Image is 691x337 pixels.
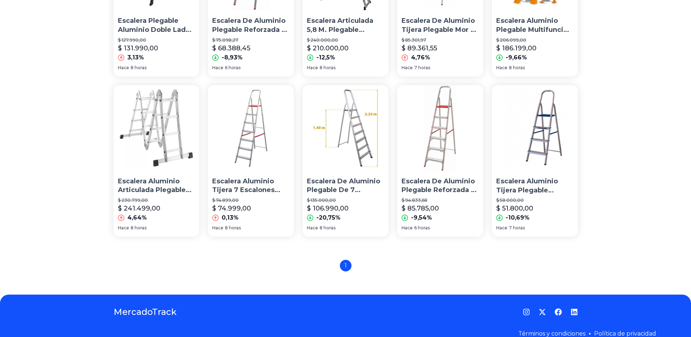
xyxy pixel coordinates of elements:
[212,197,289,203] p: $ 74.899,00
[225,225,241,231] span: 8 horas
[212,177,289,195] p: Escalera Aluminio Tijera 7 Escalones Botafogo Plegable 120kg
[212,65,223,71] span: Hace
[307,197,384,203] p: $ 135.000,00
[320,65,336,71] span: 8 horas
[509,225,525,231] span: 7 horas
[402,37,479,43] p: $ 85.301,97
[212,43,250,53] p: $ 68.388,45
[118,177,195,195] p: Escalera Aluminio Articulada Plegable 4x4 Multifunción 4,7mt
[496,203,533,213] p: $ 51.800,00
[402,65,413,71] span: Hace
[114,85,200,237] a: Escalera Aluminio Articulada Plegable 4x4 Multifunción 4,7mtEscalera Aluminio Articulada Plegable...
[523,308,530,316] a: Instagram
[114,85,200,171] img: Escalera Aluminio Articulada Plegable 4x4 Multifunción 4,7mt
[118,16,195,34] p: Escalera Plegable Aluminio Doble Lado 4 Peldaños 87 Cm 120kg
[555,308,562,316] a: Facebook
[212,16,289,34] p: Escalera De Aluminio Plegable Reforzada 4 Escalones
[496,37,573,43] p: $ 206.099,00
[303,85,388,237] a: Escalera De Aluminio Plegable De 7 Escalones Con PlataformaEscalera De Aluminio Plegable De 7 Esc...
[118,43,158,53] p: $ 131.990,00
[118,197,195,203] p: $ 230.799,00
[397,85,483,171] img: Escalera De Aluminio Plegable Reforzada 6 Escalones
[118,203,160,213] p: $ 241.499,00
[402,43,437,53] p: $ 89.361,55
[307,43,349,53] p: $ 210.000,00
[118,225,129,231] span: Hace
[414,65,430,71] span: 7 horas
[594,330,656,337] a: Política de privacidad
[411,213,432,222] p: -9,54%
[127,213,147,222] p: 4,64%
[496,43,536,53] p: $ 186.199,00
[539,308,546,316] a: Twitter
[303,85,388,171] img: Escalera De Aluminio Plegable De 7 Escalones Con Plataforma
[131,65,147,71] span: 8 horas
[212,37,289,43] p: $ 75.098,27
[307,37,384,43] p: $ 240.000,00
[509,65,525,71] span: 8 horas
[307,225,318,231] span: Hace
[131,225,147,231] span: 8 horas
[307,16,384,34] p: Escalera Articulada 5,8 M. Plegable Aluminio Multiladder 5,7
[492,85,578,171] img: Escalera Aluminio Tijera Plegable Hogareña 4 Escalones 1,41m
[571,308,578,316] a: LinkedIn
[496,197,573,203] p: $ 58.000,00
[492,85,578,237] a: Escalera Aluminio Tijera Plegable Hogareña 4 Escalones 1,41mEscalera Aluminio Tijera Plegable Hog...
[506,53,527,62] p: -9,66%
[118,37,195,43] p: $ 127.990,00
[414,225,430,231] span: 6 horas
[307,65,318,71] span: Hace
[402,225,413,231] span: Hace
[307,177,384,195] p: Escalera De Aluminio Plegable De 7 Escalones Con Plataforma
[208,85,294,237] a: Escalera Aluminio Tijera 7 Escalones Botafogo Plegable 120kgEscalera Aluminio Tijera 7 Escalones ...
[212,203,251,213] p: $ 74.999,00
[114,306,177,318] a: MercadoTrack
[225,65,240,71] span: 6 horas
[496,16,573,34] p: Escalera Aluminio Plegable Multifuncion 4x4 (ing Maschwitz)
[212,225,223,231] span: Hace
[402,177,479,195] p: Escalera De Aluminio Plegable Reforzada 6 Escalones
[518,330,585,337] a: Términos y condiciones
[222,53,243,62] p: -8,93%
[316,213,341,222] p: -20,75%
[402,203,439,213] p: $ 85.785,00
[397,85,483,237] a: Escalera De Aluminio Plegable Reforzada 6 EscalonesEscalera De Aluminio Plegable Reforzada 6 Esca...
[496,225,507,231] span: Hace
[496,177,573,195] p: Escalera Aluminio Tijera Plegable Hogareña 4 Escalones 1,41m
[208,85,294,171] img: Escalera Aluminio Tijera 7 Escalones Botafogo Plegable 120kg
[402,197,479,203] p: $ 94.833,68
[127,53,144,62] p: 3,13%
[316,53,335,62] p: -12,5%
[118,65,129,71] span: Hace
[402,16,479,34] p: Escalera De Aluminio Tijera Plegable Mor 6 Escalones 120 Kg
[222,213,239,222] p: 0,13%
[307,203,349,213] p: $ 106.990,00
[320,225,336,231] span: 8 horas
[496,65,507,71] span: Hace
[411,53,430,62] p: 4,76%
[506,213,530,222] p: -10,69%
